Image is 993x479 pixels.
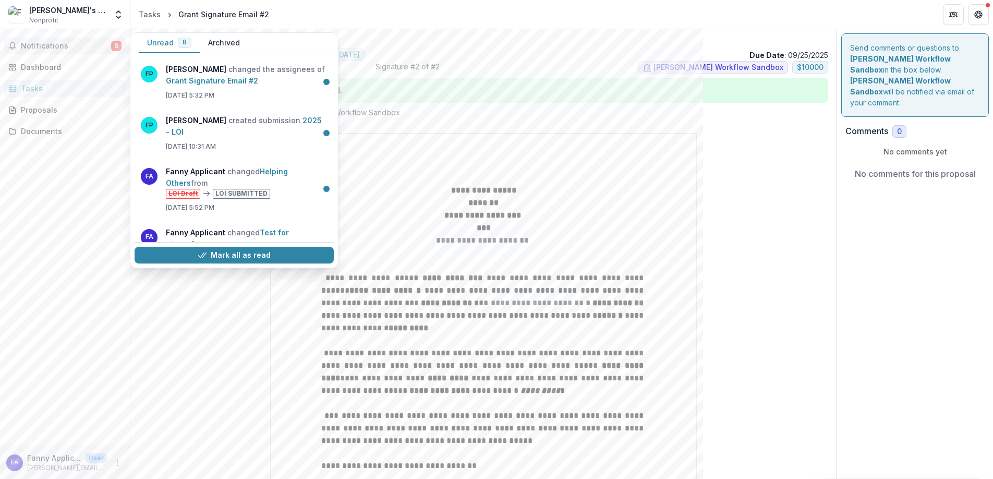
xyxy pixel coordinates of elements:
[841,33,989,117] div: Send comments or questions to in the box below. will be notified via email of your comment.
[845,146,985,157] p: No comments yet
[21,104,117,115] div: Proposals
[21,62,117,73] div: Dashboard
[183,39,187,46] span: 8
[845,126,888,136] h2: Comments
[139,78,828,103] div: Task is completed! No further action needed.
[29,16,58,25] span: Nonprofit
[147,107,820,118] p: : [PERSON_NAME] from [PERSON_NAME] Workflow Sandbox
[139,38,828,49] p: 2025 - LOI
[21,126,117,137] div: Documents
[200,33,248,53] button: Archived
[166,166,328,199] p: changed from
[86,453,107,463] p: User
[968,4,989,25] button: Get Help
[135,247,334,264] button: Mark all as read
[166,167,288,187] a: Helping Others
[166,227,328,260] p: changed from
[166,228,289,248] a: Test for stages
[4,80,126,97] a: Tasks
[653,63,783,72] span: [PERSON_NAME] Workflow Sandbox
[11,459,19,466] div: Fanny Applicant
[166,115,328,138] p: created submission
[166,116,322,136] a: 2025 - LOI
[897,127,902,136] span: 0
[139,9,161,20] div: Tasks
[178,9,269,20] div: Grant Signature Email #2
[4,123,126,140] a: Documents
[943,4,964,25] button: Partners
[21,42,111,51] span: Notifications
[111,457,124,469] button: More
[4,38,126,54] button: Notifications8
[21,83,117,94] div: Tasks
[749,51,784,59] strong: Due Date
[855,167,976,180] p: No comments for this proposal
[850,76,951,96] strong: [PERSON_NAME] Workflow Sandbox
[8,6,25,23] img: Fanny's Nonprofit Inc.
[850,54,951,74] strong: [PERSON_NAME] Workflow Sandbox
[166,64,328,87] p: changed the assignees of
[166,76,258,85] a: Grant Signature Email #2
[29,5,107,16] div: [PERSON_NAME]'s Nonprofit Inc.
[797,63,824,72] span: $ 10000
[749,50,828,61] p: : 09/25/2025
[27,463,107,473] p: [PERSON_NAME][EMAIL_ADDRESS][DOMAIN_NAME]
[111,41,122,51] span: 8
[139,33,200,53] button: Unread
[111,4,126,25] button: Open entity switcher
[135,7,273,22] nav: breadcrumb
[135,7,165,22] a: Tasks
[4,101,126,118] a: Proposals
[376,61,440,78] span: Signature #2 of #2
[4,58,126,76] a: Dashboard
[27,452,81,463] p: Fanny Applicant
